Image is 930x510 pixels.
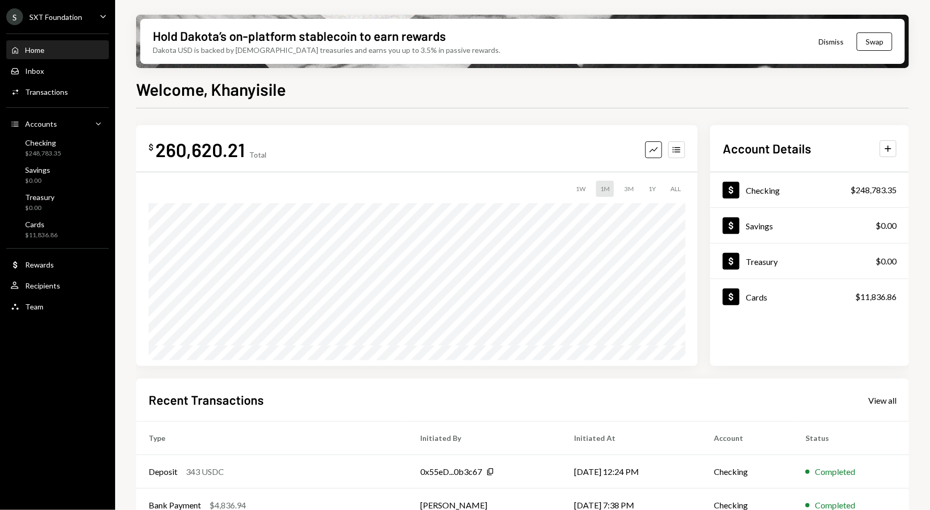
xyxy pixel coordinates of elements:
h2: Account Details [723,140,811,157]
button: Dismiss [805,29,857,54]
div: View all [868,395,897,406]
th: Initiated At [562,422,702,455]
a: Rewards [6,255,109,274]
th: Status [793,422,909,455]
div: Cards [25,220,58,229]
a: Cards$11,836.86 [6,217,109,242]
div: Cards [746,292,767,302]
div: $0.00 [25,204,54,213]
th: Initiated By [408,422,562,455]
a: Savings$0.00 [6,162,109,187]
h1: Welcome, Khanyisile [136,79,286,99]
a: Checking$248,783.35 [710,172,909,207]
div: Rewards [25,260,54,269]
a: Treasury$0.00 [710,243,909,279]
div: Checking [746,185,780,195]
div: $248,783.35 [850,184,897,196]
div: Transactions [25,87,68,96]
a: Savings$0.00 [710,208,909,243]
td: Checking [701,455,793,489]
div: 343 USDC [186,465,224,478]
div: Deposit [149,465,177,478]
div: Savings [25,165,50,174]
div: $11,836.86 [855,291,897,303]
div: SXT Foundation [29,13,82,21]
a: Team [6,297,109,316]
button: Swap [857,32,892,51]
div: $11,836.86 [25,231,58,240]
th: Type [136,422,408,455]
div: Treasury [746,257,778,267]
div: 3M [620,181,638,197]
div: $0.00 [876,219,897,232]
div: Inbox [25,66,44,75]
div: Recipients [25,281,60,290]
div: Total [249,150,266,159]
div: $ [149,142,153,152]
a: Checking$248,783.35 [6,135,109,160]
div: 1Y [644,181,660,197]
div: ALL [666,181,685,197]
div: 1W [572,181,590,197]
td: [DATE] 12:24 PM [562,455,702,489]
a: Home [6,40,109,59]
div: S [6,8,23,25]
div: 260,620.21 [155,138,245,161]
div: $0.00 [25,176,50,185]
a: Recipients [6,276,109,295]
h2: Recent Transactions [149,391,264,408]
div: 1M [596,181,614,197]
div: Savings [746,221,773,231]
a: Transactions [6,82,109,101]
div: Team [25,302,43,311]
a: Treasury$0.00 [6,190,109,215]
div: $0.00 [876,255,897,268]
div: $248,783.35 [25,149,61,158]
div: Checking [25,138,61,147]
div: Home [25,46,44,54]
div: Treasury [25,193,54,202]
a: Cards$11,836.86 [710,279,909,314]
div: 0x55eD...0b3c67 [420,465,482,478]
a: Inbox [6,61,109,80]
div: Accounts [25,119,57,128]
div: Completed [815,465,855,478]
div: Hold Dakota’s on-platform stablecoin to earn rewards [153,27,446,45]
a: Accounts [6,114,109,133]
th: Account [701,422,793,455]
a: View all [868,394,897,406]
div: Dakota USD is backed by [DEMOGRAPHIC_DATA] treasuries and earns you up to 3.5% in passive rewards. [153,45,500,56]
